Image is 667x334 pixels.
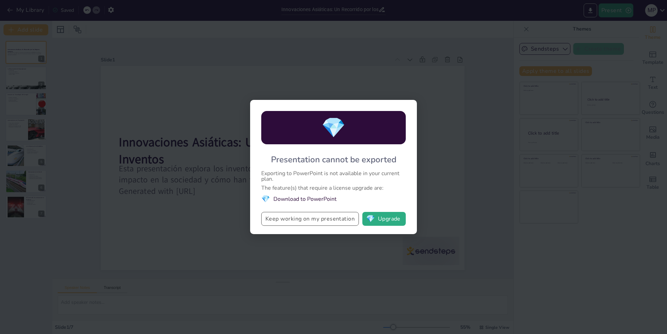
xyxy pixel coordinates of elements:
[261,185,406,191] div: The feature(s) that require a license upgrade are:
[321,114,346,141] span: diamond
[261,212,359,226] button: Keep working on my presentation
[362,212,406,226] button: diamondUpgrade
[261,194,270,204] span: diamond
[261,171,406,182] div: Exporting to PowerPoint is not available in your current plan.
[261,194,406,204] li: Download to PowerPoint
[271,154,396,165] div: Presentation cannot be exported
[366,215,375,222] span: diamond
